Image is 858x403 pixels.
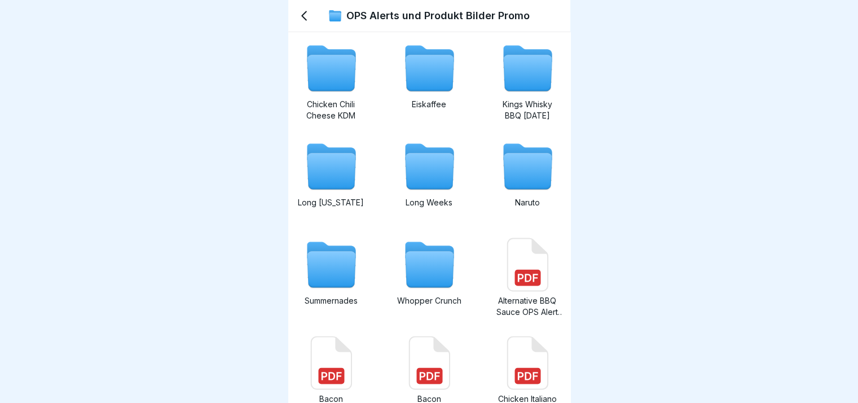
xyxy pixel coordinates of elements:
p: Kings Whisky BBQ [DATE] [494,99,561,121]
p: Naruto [494,197,561,208]
a: Long [US_STATE] [297,139,365,220]
a: Whopper Crunch [395,238,463,318]
a: Summernades [297,238,365,318]
p: Whopper Crunch [395,295,463,306]
p: Long Weeks [395,197,463,208]
a: Alternative BBQ Sauce OPS Alert Juli 25.pdf [494,238,561,318]
p: Alternative BBQ Sauce OPS Alert Juli 25.pdf [494,295,561,318]
a: Eiskaffee [395,41,463,121]
p: Chicken Chili Cheese KDM [297,99,365,121]
a: Kings Whisky BBQ [DATE] [494,41,561,121]
a: Chicken Chili Cheese KDM [297,41,365,121]
a: Naruto [494,139,561,220]
a: Long Weeks [395,139,463,220]
p: Summernades [297,295,365,306]
p: Eiskaffee [395,99,463,110]
p: Long [US_STATE] [297,197,365,208]
p: OPS Alerts und Produkt Bilder Promo [346,10,530,22]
